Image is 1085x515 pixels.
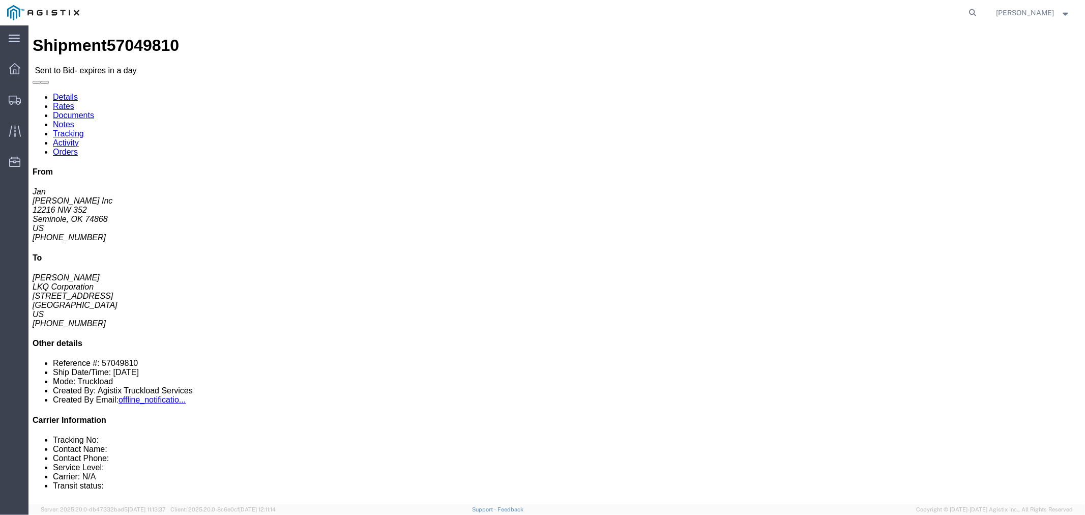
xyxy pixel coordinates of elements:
img: logo [7,5,79,20]
span: [DATE] 12:11:14 [239,506,276,512]
span: Andy Schwimmer [996,7,1054,18]
a: Feedback [497,506,523,512]
span: Server: 2025.20.0-db47332bad5 [41,506,166,512]
span: Client: 2025.20.0-8c6e0cf [170,506,276,512]
a: Support [472,506,497,512]
span: Copyright © [DATE]-[DATE] Agistix Inc., All Rights Reserved [916,505,1073,514]
iframe: FS Legacy Container [28,25,1085,504]
button: [PERSON_NAME] [996,7,1071,19]
span: [DATE] 11:13:37 [128,506,166,512]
